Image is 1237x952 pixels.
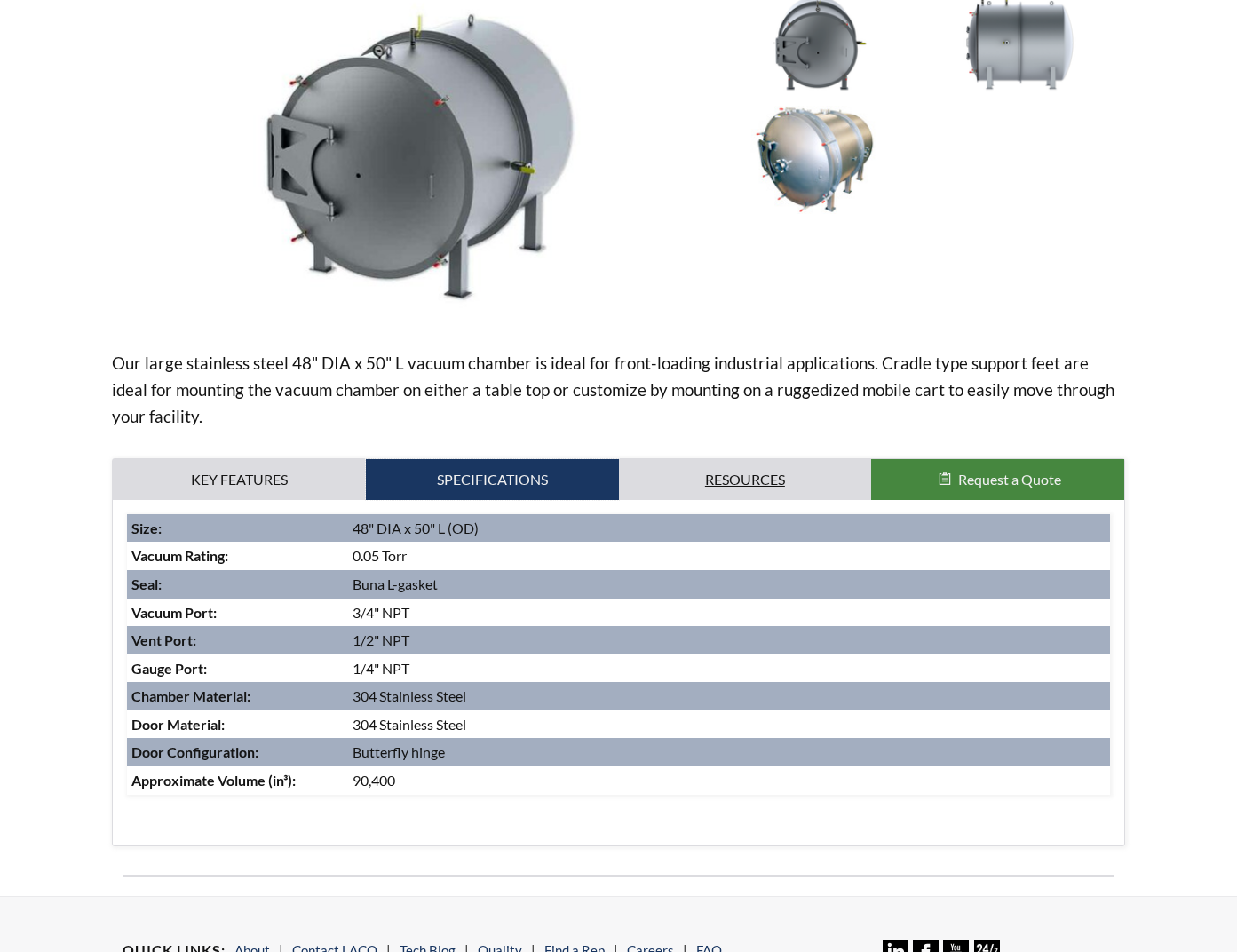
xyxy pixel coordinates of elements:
span: Request a Quote [958,471,1061,488]
td: 1/4" NPT [348,654,1110,683]
td: Butterfly hinge [348,738,1110,766]
td: 304 Stainless Steel [348,710,1110,739]
td: : [127,654,348,683]
td: 3/4" NPT [348,599,1110,627]
td: 304 Stainless Steel [348,682,1110,710]
strong: Door Configuration [131,743,255,760]
p: Our large stainless steel 48" DIA x 50" L vacuum chamber is ideal for front-loading industrial ap... [112,350,1125,430]
strong: Chamber Material [131,687,247,704]
td: Buna L-gasket [348,570,1110,599]
img: LVC4850-3312-HI Horizontal Vacuum Chamber with Optional View Ports, angled view [720,106,914,214]
td: 0.05 Torr [348,542,1110,570]
td: : [127,542,348,570]
strong: Seal [131,575,158,592]
td: : [127,738,348,766]
strong: Vent Port [131,631,193,648]
strong: Vacuum Port [131,604,213,621]
td: 48" DIA x 50" L (OD) [348,514,1110,543]
button: Request a Quote [871,459,1124,500]
td: : [127,599,348,627]
td: : [127,710,348,739]
td: : [127,766,348,795]
a: Specifications [366,459,619,500]
td: 1/2" NPT [348,626,1110,654]
td: : [127,570,348,599]
td: : [127,626,348,654]
strong: Approximate Volume (in³) [131,772,292,789]
td: : [127,682,348,710]
td: 90,400 [348,766,1110,795]
a: Resources [619,459,872,500]
strong: Vacuum Rating [131,547,225,564]
strong: Gauge Port [131,660,203,677]
a: Key Features [113,459,366,500]
strong: Size: [131,520,162,536]
strong: Door Material [131,716,221,733]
